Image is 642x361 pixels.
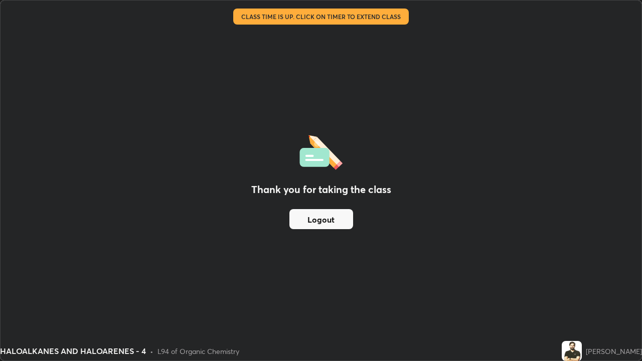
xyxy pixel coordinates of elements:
[289,209,353,229] button: Logout
[157,346,239,356] div: L94 of Organic Chemistry
[562,341,582,361] img: 8a736da7029a46d5a3d3110f4503149f.jpg
[150,346,153,356] div: •
[299,132,343,170] img: offlineFeedback.1438e8b3.svg
[251,182,391,197] h2: Thank you for taking the class
[586,346,642,356] div: [PERSON_NAME]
